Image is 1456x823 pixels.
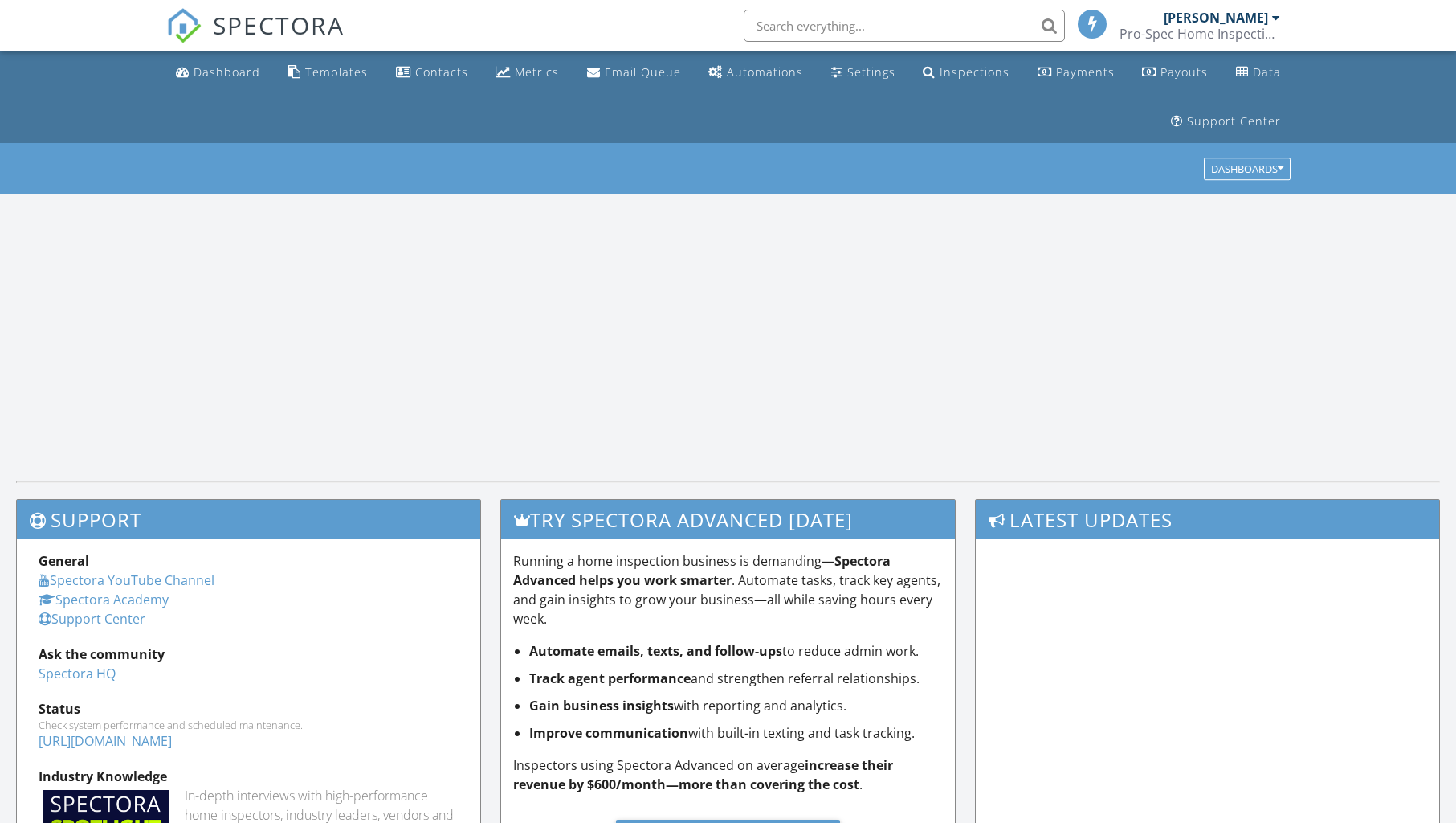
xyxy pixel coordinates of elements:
a: Support Center [39,610,145,628]
a: Automations (Basic) [702,58,810,88]
strong: Track agent performance [529,669,691,687]
div: Metrics [515,64,559,80]
a: Spectora Academy [39,591,169,608]
div: Settings [847,64,895,80]
p: Inspectors using Spectora Advanced on average . [513,755,943,794]
li: with built-in texting and task tracking. [529,723,943,743]
div: Check system performance and scheduled maintenance. [39,719,459,731]
a: Dashboard [169,58,267,88]
div: Templates [305,64,368,80]
div: Status [39,699,459,719]
strong: increase their revenue by $600/month—more than covering the cost [513,756,893,793]
div: Dashboards [1211,164,1283,175]
li: and strengthen referral relationships. [529,669,943,688]
a: Inspections [916,58,1016,88]
strong: Gain business insights [529,697,674,714]
strong: Spectora Advanced helps you work smarter [513,552,891,589]
a: Templates [281,58,374,88]
div: Dashboard [194,64,260,80]
span: SPECTORA [213,8,345,42]
li: to reduce admin work. [529,641,943,661]
a: Metrics [489,58,565,88]
div: [PERSON_NAME] [1164,10,1268,26]
div: Email Queue [605,64,681,80]
a: [URL][DOMAIN_NAME] [39,732,172,750]
p: Running a home inspection business is demanding— . Automate tasks, track key agents, and gain ins... [513,551,943,629]
img: The Best Home Inspection Software - Spectora [166,8,202,43]
div: Industry Knowledge [39,767,459,786]
div: Inspections [940,64,1009,80]
a: Payouts [1136,58,1214,88]
div: Contacts [415,64,468,80]
a: Email Queue [581,58,687,88]
strong: Automate emails, texts, and follow-ups [529,642,782,660]
h3: Try spectora advanced [DATE] [501,500,955,539]
div: Payments [1056,64,1115,80]
a: Spectora HQ [39,665,116,682]
div: Ask the community [39,645,459,664]
a: Settings [825,58,902,88]
div: Support Center [1187,113,1281,129]
a: Support Center [1164,107,1287,137]
h3: Support [17,500,480,539]
div: Payouts [1160,64,1208,80]
a: Payments [1031,58,1121,88]
div: Data [1253,64,1281,80]
div: Pro-Spec Home Inspection Services [1120,26,1280,42]
div: Automations [727,64,803,80]
li: with reporting and analytics. [529,696,943,715]
a: SPECTORA [166,22,345,55]
strong: Improve communication [529,724,688,742]
a: Contacts [389,58,475,88]
strong: General [39,552,89,570]
input: Search everything... [744,10,1065,42]
button: Dashboards [1204,158,1291,181]
h3: Latest Updates [976,500,1439,539]
a: Spectora YouTube Channel [39,571,214,589]
a: Data [1230,58,1287,88]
